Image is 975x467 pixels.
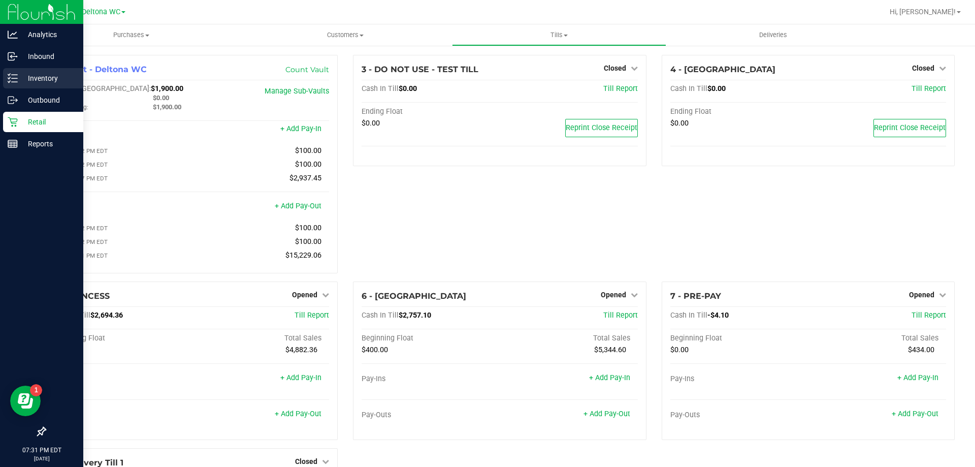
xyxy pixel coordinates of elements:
[452,30,665,40] span: Tills
[892,410,938,418] a: + Add Pay-Out
[808,334,946,343] div: Total Sales
[289,174,321,182] span: $2,937.45
[745,30,801,40] span: Deliveries
[670,119,689,128] span: $0.00
[670,411,808,420] div: Pay-Outs
[670,65,775,74] span: 4 - [GEOGRAPHIC_DATA]
[275,410,321,418] a: + Add Pay-Out
[670,84,707,93] span: Cash In Till
[670,107,808,116] div: Ending Float
[8,73,18,83] inline-svg: Inventory
[285,65,329,74] a: Count Vault
[589,373,630,382] a: + Add Pay-In
[191,334,330,343] div: Total Sales
[53,375,191,384] div: Pay-Ins
[18,138,79,150] p: Reports
[565,119,638,137] button: Reprint Close Receipt
[603,311,638,320] a: Till Report
[362,84,399,93] span: Cash In Till
[295,311,329,320] a: Till Report
[18,50,79,63] p: Inbound
[265,87,329,96] a: Manage Sub-Vaults
[275,202,321,210] a: + Add Pay-Out
[670,291,721,301] span: 7 - PRE-PAY
[362,291,466,301] span: 6 - [GEOGRAPHIC_DATA]
[238,24,452,46] a: Customers
[295,146,321,155] span: $100.00
[18,72,79,84] p: Inventory
[670,375,808,384] div: Pay-Ins
[151,84,183,93] span: $1,900.00
[601,291,626,299] span: Opened
[53,65,147,74] span: 1 - Vault - Deltona WC
[18,116,79,128] p: Retail
[399,84,417,93] span: $0.00
[912,311,946,320] a: Till Report
[362,311,399,320] span: Cash In Till
[909,291,934,299] span: Opened
[362,107,500,116] div: Ending Float
[670,311,707,320] span: Cash In Till
[153,94,169,102] span: $0.00
[603,84,638,93] a: Till Report
[362,346,388,354] span: $400.00
[594,346,626,354] span: $5,344.60
[280,373,321,382] a: + Add Pay-In
[295,160,321,169] span: $100.00
[707,84,726,93] span: $0.00
[873,119,946,137] button: Reprint Close Receipt
[666,24,880,46] a: Deliveries
[566,123,637,132] span: Reprint Close Receipt
[707,311,729,320] span: -$4.10
[362,411,500,420] div: Pay-Outs
[295,237,321,246] span: $100.00
[53,126,191,135] div: Pay-Ins
[8,139,18,149] inline-svg: Reports
[8,95,18,105] inline-svg: Outbound
[239,30,451,40] span: Customers
[292,291,317,299] span: Opened
[90,311,123,320] span: $2,694.36
[604,64,626,72] span: Closed
[399,311,431,320] span: $2,757.10
[8,29,18,40] inline-svg: Analytics
[908,346,934,354] span: $434.00
[18,94,79,106] p: Outbound
[8,51,18,61] inline-svg: Inbound
[24,24,238,46] a: Purchases
[874,123,946,132] span: Reprint Close Receipt
[18,28,79,41] p: Analytics
[153,103,181,111] span: $1,900.00
[8,117,18,127] inline-svg: Retail
[82,8,120,16] span: Deltona WC
[5,455,79,462] p: [DATE]
[912,84,946,93] a: Till Report
[362,334,500,343] div: Beginning Float
[53,411,191,420] div: Pay-Outs
[285,346,317,354] span: $4,882.36
[897,373,938,382] a: + Add Pay-In
[280,124,321,133] a: + Add Pay-In
[362,375,500,384] div: Pay-Ins
[24,30,238,40] span: Purchases
[670,346,689,354] span: $0.00
[890,8,956,16] span: Hi, [PERSON_NAME]!
[452,24,666,46] a: Tills
[362,65,478,74] span: 3 - DO NOT USE - TEST TILL
[670,334,808,343] div: Beginning Float
[30,384,42,396] iframe: Resource center unread badge
[912,64,934,72] span: Closed
[583,410,630,418] a: + Add Pay-Out
[53,203,191,212] div: Pay-Outs
[500,334,638,343] div: Total Sales
[295,457,317,465] span: Closed
[285,251,321,260] span: $15,229.06
[53,84,151,93] span: Cash In [GEOGRAPHIC_DATA]:
[5,446,79,455] p: 07:31 PM EDT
